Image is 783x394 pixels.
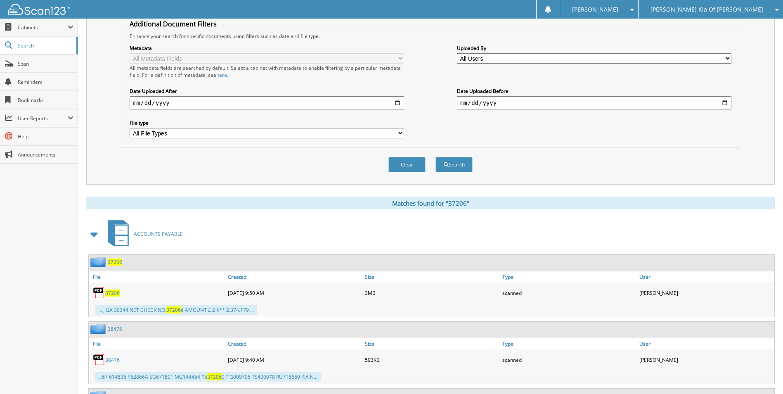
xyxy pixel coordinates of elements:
[500,351,637,368] div: scanned
[207,373,222,380] span: 37206
[388,157,426,172] button: Clear
[637,285,774,301] div: [PERSON_NAME]
[18,97,73,104] span: Bookmarks
[103,218,183,250] a: ACCOUNTS PAYABLE
[637,338,774,349] a: User
[18,78,73,85] span: Reminders
[226,338,363,349] a: Created
[18,24,68,31] span: Cabinets
[500,338,637,349] a: Type
[457,96,731,109] input: end
[18,133,73,140] span: Help
[134,230,183,237] span: ACCOUNTS PAYABLE
[130,64,404,78] div: All metadata fields are searched by default. Select a cabinet with metadata to enable filtering b...
[363,271,500,282] a: Size
[651,7,763,12] span: [PERSON_NAME] Kia Of [PERSON_NAME]
[742,354,783,394] iframe: Chat Widget
[18,115,68,122] span: User Reports
[108,259,122,266] a: 37206
[363,351,500,368] div: 593KB
[125,33,735,40] div: Enhance your search for specific documents using filters such as date and file type.
[166,306,181,313] span: 37206
[226,285,363,301] div: [DATE] 9:50 AM
[105,290,120,297] a: 37206
[93,287,105,299] img: PDF.png
[363,338,500,349] a: Size
[637,271,774,282] a: User
[457,45,731,52] label: Uploaded By
[89,338,226,349] a: File
[500,271,637,282] a: Type
[130,88,404,95] label: Date Uploaded After
[216,71,227,78] a: here
[125,19,221,28] legend: Additional Document Filters
[363,285,500,301] div: 3MB
[130,119,404,126] label: File type
[500,285,637,301] div: scanned
[105,356,120,363] a: 38476
[435,157,473,172] button: Search
[108,325,122,332] a: 38476
[18,151,73,158] span: Announcements
[89,271,226,282] a: File
[457,88,731,95] label: Date Uploaded Before
[90,324,108,334] img: folder2.png
[637,351,774,368] div: [PERSON_NAME]
[226,351,363,368] div: [DATE] 9:40 AM
[226,271,363,282] a: Created
[95,305,257,315] div: ... , GA 30344 NET CHECK NO. é AMOUNT £ 2 $** 2.374.179 ...
[8,4,70,15] img: scan123-logo-white.svg
[93,354,105,366] img: PDF.png
[95,372,321,382] div: ...67 614836 P62866A SG671801 MG144454 $5 0 ‘TG009796 TS400078 RU718650 KIA N...
[18,60,73,67] span: Scan
[130,45,404,52] label: Metadata
[130,96,404,109] input: start
[18,42,72,49] span: Search
[86,197,775,209] div: Matches found for "37206"
[90,257,108,267] img: folder2.png
[572,7,618,12] span: [PERSON_NAME]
